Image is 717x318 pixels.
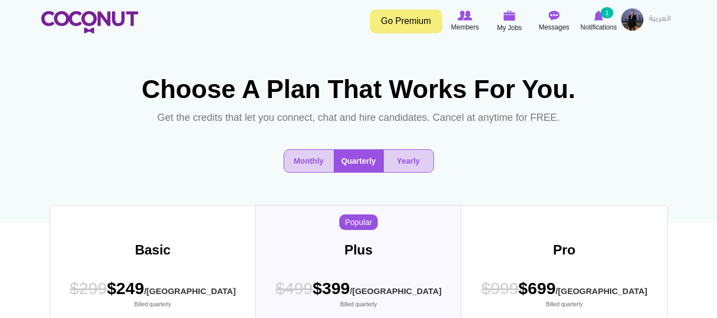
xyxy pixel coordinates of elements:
span: $699 [481,277,647,309]
h3: Basic [50,243,256,257]
p: Get the credits that let you connect, chat and hire candidates. Cancel at anytime for FREE. [153,109,564,127]
small: Billed quarterly [276,301,442,309]
small: Billed quarterly [70,301,236,309]
a: Messages Messages [532,8,577,34]
span: Popular [339,214,377,230]
span: $999 [481,279,519,297]
span: $499 [276,279,313,297]
span: Notifications [581,22,617,33]
sub: /[GEOGRAPHIC_DATA] [555,286,647,296]
button: Monthly [284,150,334,172]
h3: Plus [256,243,461,257]
a: Notifications Notifications 1 [577,8,621,34]
img: Browse Members [457,11,472,21]
span: $249 [70,277,236,309]
a: Browse Members Members [443,8,487,34]
a: My Jobs My Jobs [487,8,532,35]
button: Quarterly [334,150,384,172]
span: Messages [539,22,569,33]
span: My Jobs [497,22,522,33]
small: Billed quarterly [481,301,647,309]
sub: /[GEOGRAPHIC_DATA] [144,286,236,296]
img: My Jobs [504,11,516,21]
h3: Pro [461,243,667,257]
a: العربية [643,8,676,31]
a: Go Premium [370,9,442,33]
small: 1 [601,7,613,18]
button: Yearly [384,150,433,172]
h1: Choose A Plan That Works For You. [136,75,582,104]
img: Notifications [594,11,603,21]
sub: /[GEOGRAPHIC_DATA] [350,286,441,296]
img: Home [41,11,138,33]
img: Messages [549,11,560,21]
span: Members [451,22,479,33]
span: $399 [276,277,442,309]
span: $299 [70,279,107,297]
